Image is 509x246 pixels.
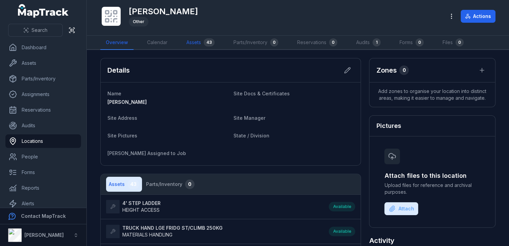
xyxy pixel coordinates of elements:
div: 1 [372,38,381,46]
span: Site Manager [233,115,265,121]
a: People [5,150,81,164]
span: Upload files for reference and archival purposes. [384,182,480,195]
a: Parts/Inventory0 [228,36,284,50]
span: Add zones to organise your location into distinct areas, making it easier to manage and navigate. [369,82,495,107]
span: Search [32,27,47,34]
a: Assignments [5,88,81,101]
div: 0 [399,65,409,75]
button: Attach [384,202,418,215]
a: Audits [5,119,81,132]
span: [PERSON_NAME] Assigned to Job [107,150,186,156]
a: Locations [5,134,81,148]
div: 0 [270,38,278,46]
strong: [PERSON_NAME] [24,232,64,238]
a: MapTrack [18,4,69,18]
div: Other [129,17,148,26]
a: Calendar [142,36,173,50]
a: Parts/Inventory [5,72,81,86]
span: Site Address [107,115,137,121]
div: 43 [127,179,139,189]
a: Overview [100,36,134,50]
a: 4' STEP LADDERHEIGHT ACCESS [106,200,322,213]
a: Audits1 [351,36,386,50]
h3: Pictures [376,121,401,131]
a: Assets43 [181,36,220,50]
a: Forms0 [394,36,429,50]
div: 0 [415,38,424,46]
span: HEIGHT ACCESS [122,207,160,213]
strong: Contact MapTrack [21,213,66,219]
span: State / Division [233,133,269,138]
span: [PERSON_NAME] [107,99,147,105]
span: Name [107,91,121,96]
h3: Attach files to this location [384,171,480,181]
div: Available [329,227,355,236]
a: Reports [5,181,81,195]
button: Parts/Inventory0 [143,177,197,192]
span: Site Pictures [107,133,137,138]
div: 0 [329,38,337,46]
div: 0 [185,179,195,189]
a: TRUCK HAND LGE FRIDG ST/CLIMB 250KGMATERIALS HANDLING [106,225,322,238]
div: 0 [455,38,464,46]
a: Dashboard [5,41,81,54]
button: Search [8,24,63,37]
div: Available [329,202,355,211]
span: Site Docs & Certificates [233,91,290,96]
button: Actions [461,10,495,23]
span: MATERIALS HANDLING [122,232,172,238]
a: Forms [5,166,81,179]
h2: Details [107,65,130,75]
button: Assets43 [106,177,142,192]
a: Reservations [5,103,81,117]
h2: Activity [369,236,394,245]
h1: [PERSON_NAME] [129,6,198,17]
h2: Zones [376,65,396,75]
strong: 4' STEP LADDER [122,200,161,207]
strong: TRUCK HAND LGE FRIDG ST/CLIMB 250KG [122,225,223,231]
a: Assets [5,56,81,70]
div: 43 [204,38,215,46]
a: Files0 [437,36,469,50]
a: Reservations0 [292,36,343,50]
a: Alerts [5,197,81,210]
